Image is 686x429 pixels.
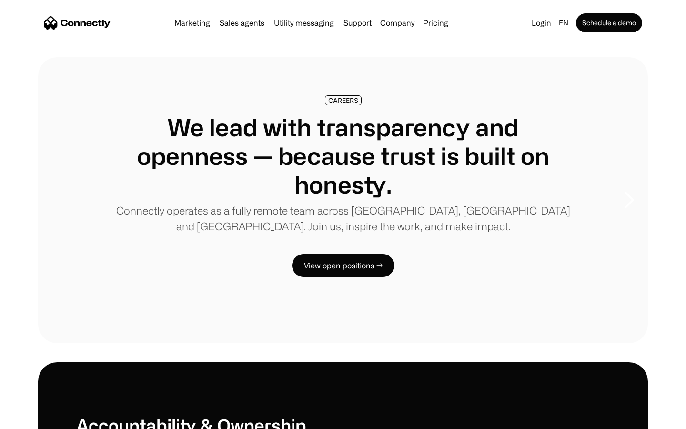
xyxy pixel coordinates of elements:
p: Connectly operates as a fully remote team across [GEOGRAPHIC_DATA], [GEOGRAPHIC_DATA] and [GEOGRA... [114,203,572,234]
div: 1 of 8 [38,57,648,343]
a: home [44,16,111,30]
a: Utility messaging [270,19,338,27]
div: Company [377,16,417,30]
div: next slide [610,153,648,248]
aside: Language selected: English [10,411,57,426]
ul: Language list [19,412,57,426]
a: Support [340,19,375,27]
a: View open positions → [292,254,394,277]
a: Schedule a demo [576,13,642,32]
div: en [559,16,568,30]
div: carousel [38,57,648,343]
h1: We lead with transparency and openness — because trust is built on honesty. [114,113,572,199]
a: Pricing [419,19,452,27]
div: CAREERS [328,97,358,104]
div: Company [380,16,414,30]
div: en [555,16,574,30]
a: Marketing [171,19,214,27]
a: Login [528,16,555,30]
a: Sales agents [216,19,268,27]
